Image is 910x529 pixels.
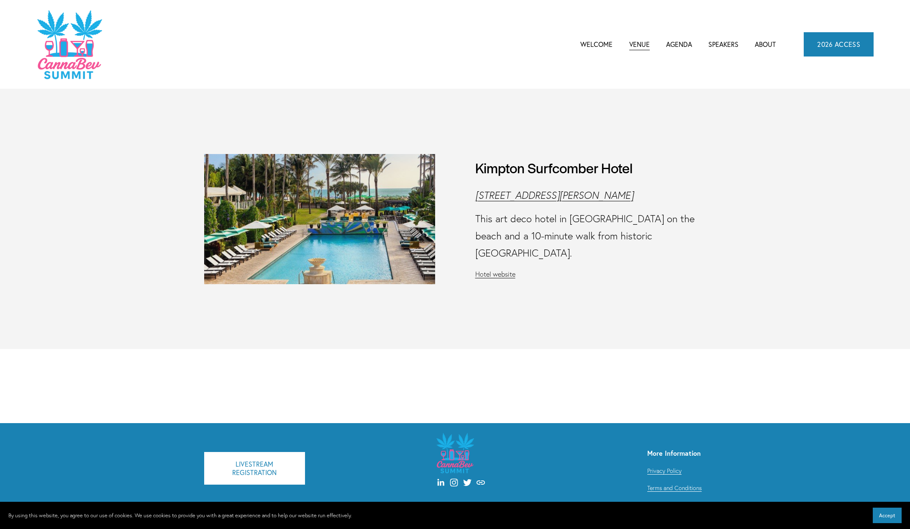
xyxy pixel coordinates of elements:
a: Instagram [450,478,458,487]
button: Accept [873,508,902,523]
a: folder dropdown [666,38,692,51]
a: Privacy Policy [647,466,682,476]
img: CannaDataCon [36,9,102,80]
a: 2026 ACCESS [804,32,874,56]
a: Speakers [708,38,738,51]
a: Terms and Conditions [647,483,702,493]
a: Hotel website [475,270,515,278]
a: Twitter [463,478,472,487]
h3: Kimpton Surfcomber Hotel [475,158,633,177]
a: [STREET_ADDRESS][PERSON_NAME] [475,189,633,201]
p: This art deco hotel in [GEOGRAPHIC_DATA] on the beach and a 10-minute walk from historic [GEOGRAP... [475,211,706,262]
span: Accept [879,512,895,519]
a: URL [477,478,485,487]
a: LIVESTREAM REGISTRATION [204,452,305,485]
p: By using this website, you agree to our use of cookies. We use cookies to provide you with a grea... [8,511,352,520]
strong: More Information [647,449,701,457]
a: Venue [629,38,650,51]
a: LinkedIn [436,478,445,487]
span: Agenda [666,39,692,50]
a: Welcome [580,38,613,51]
a: About [755,38,776,51]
